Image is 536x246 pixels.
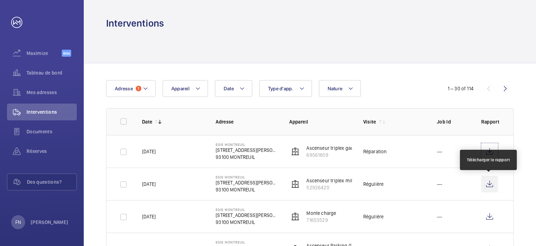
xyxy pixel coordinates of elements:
button: Adresse1 [106,80,156,97]
span: Nature [328,86,343,91]
p: 52926420 [306,184,359,191]
p: --- [437,181,442,188]
p: FN [15,219,21,226]
p: Appareil [289,118,352,125]
p: Job Id [437,118,470,125]
span: Tableau de bord [27,69,77,76]
div: 1 – 30 of 114 [448,85,474,92]
p: [PERSON_NAME] [31,219,68,226]
p: Date [142,118,152,125]
span: Adresse [115,86,133,91]
span: Interventions [27,108,77,115]
p: EGIS MONTREUIL [216,142,278,147]
button: Type d'app. [259,80,312,97]
p: EGIS MONTREUIL [216,175,278,179]
p: Ascenseur triplex milieu [306,177,359,184]
p: [DATE] [142,148,156,155]
p: EGIS MONTREUIL [216,240,278,244]
button: Appareil [163,80,208,97]
p: 93100 MONTREUIL [216,186,278,193]
img: elevator.svg [291,147,299,156]
div: Réparation [363,148,387,155]
p: 93100 MONTREUIL [216,219,278,226]
p: [DATE] [142,181,156,188]
span: Documents [27,128,77,135]
p: 68561809 [306,152,365,159]
span: Maximize [27,50,62,57]
p: [STREET_ADDRESS][PERSON_NAME] [216,147,278,154]
p: --- [437,148,442,155]
p: Rapport [481,118,499,125]
span: 1 [136,86,141,91]
p: EGIS MONTREUIL [216,208,278,212]
p: 93100 MONTREUIL [216,154,278,161]
div: Régulière [363,181,384,188]
div: Télécharger le rapport [467,157,510,163]
span: Beta [62,50,71,57]
img: elevator.svg [291,180,299,188]
p: Visite [363,118,376,125]
span: Réserves [27,148,77,155]
span: Appareil [171,86,189,91]
span: Des questions? [27,178,76,185]
p: Adresse [216,118,278,125]
p: --- [437,213,442,220]
p: 71653529 [306,217,336,224]
p: Ascenseur triplex gauche A [306,145,365,152]
img: elevator.svg [291,212,299,221]
p: [STREET_ADDRESS][PERSON_NAME] [216,212,278,219]
span: Mes adresses [27,89,77,96]
p: [STREET_ADDRESS][PERSON_NAME] [216,179,278,186]
button: Date [215,80,252,97]
p: Monte charge [306,210,336,217]
p: [DATE] [142,213,156,220]
span: Date [224,86,234,91]
span: Type d'app. [268,86,293,91]
div: Régulière [363,213,384,220]
button: Nature [319,80,361,97]
h1: Interventions [106,17,164,30]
